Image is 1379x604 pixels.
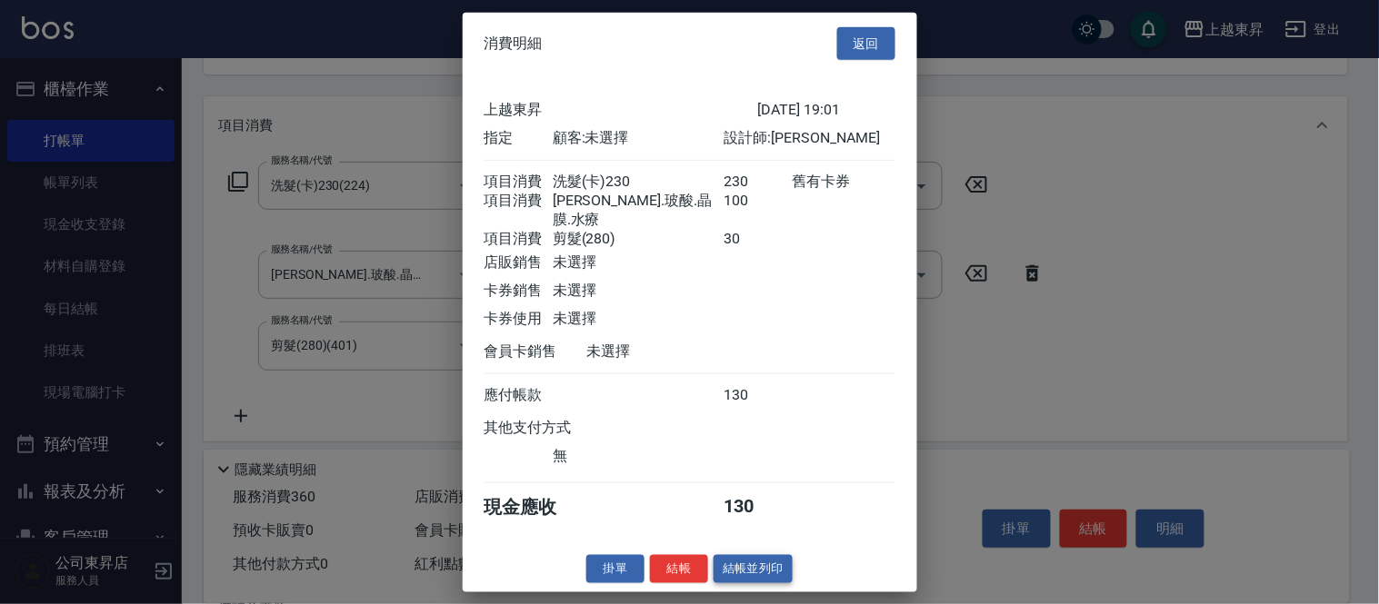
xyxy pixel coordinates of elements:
[553,173,724,192] div: 洗髮(卡)230
[485,386,553,405] div: 應付帳款
[650,555,708,583] button: 結帳
[553,253,724,272] div: 未選擇
[553,230,724,249] div: 剪髮(280)
[485,342,587,361] div: 會員卡銷售
[485,173,553,192] div: 項目消費
[724,495,792,520] div: 130
[586,555,645,583] button: 掛單
[485,419,622,438] div: 其他支付方式
[553,192,724,230] div: [PERSON_NAME].玻酸.晶膜.水療
[485,35,543,53] span: 消費明細
[485,282,553,301] div: 卡券銷售
[485,495,587,520] div: 現金應收
[485,129,553,148] div: 指定
[587,342,758,361] div: 未選擇
[724,230,792,249] div: 30
[758,101,895,120] div: [DATE] 19:01
[485,192,553,230] div: 項目消費
[553,310,724,329] div: 未選擇
[485,310,553,329] div: 卡券使用
[792,173,894,192] div: 舊有卡券
[724,192,792,230] div: 100
[485,230,553,249] div: 項目消費
[485,253,553,272] div: 店販銷售
[485,101,758,120] div: 上越東昇
[553,282,724,301] div: 未選擇
[553,447,724,466] div: 無
[724,173,792,192] div: 230
[714,555,793,583] button: 結帳並列印
[724,386,792,405] div: 130
[553,129,724,148] div: 顧客: 未選擇
[837,26,895,60] button: 返回
[724,129,894,148] div: 設計師: [PERSON_NAME]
